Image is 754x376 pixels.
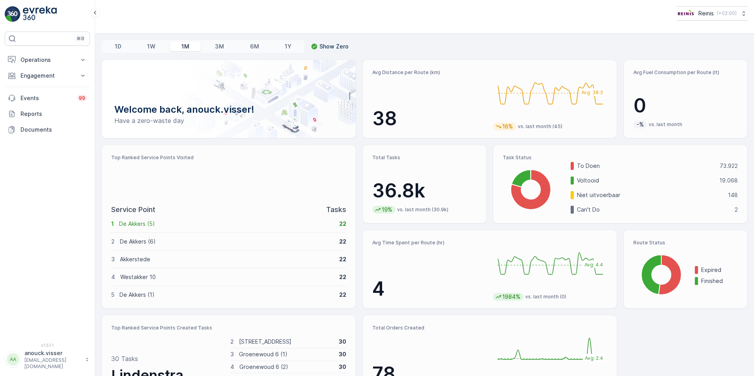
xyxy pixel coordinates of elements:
[677,6,748,20] button: Reinis(+02:00)
[326,204,346,215] p: Tasks
[339,220,346,228] p: 22
[633,94,738,117] p: 0
[77,35,84,42] p: ⌘B
[5,122,90,138] a: Documents
[5,52,90,68] button: Operations
[181,43,189,50] p: 1M
[115,43,121,50] p: 1D
[319,43,349,50] p: Show Zero
[111,354,138,363] p: 30 Tasks
[633,240,738,246] p: Route Status
[339,363,346,371] p: 30
[119,291,334,299] p: De Akkers (1)
[728,191,738,199] p: 148
[701,277,738,285] p: Finished
[502,293,521,301] p: 1984%
[230,338,234,346] p: 2
[735,206,738,214] p: 2
[649,121,682,128] p: vs. last month
[5,6,21,22] img: logo
[5,106,90,122] a: Reports
[719,177,738,184] p: 19.068
[21,72,74,80] p: Engagement
[5,349,90,370] button: AAanouck.visser[EMAIL_ADDRESS][DOMAIN_NAME]
[239,338,334,346] p: [STREET_ADDRESS]
[119,220,334,228] p: De Akkers (5)
[21,126,87,134] p: Documents
[285,43,291,50] p: 1Y
[339,350,346,358] p: 30
[111,255,115,263] p: 3
[518,123,562,130] p: vs. last month (45)
[5,343,90,348] span: v 1.51.1
[339,255,346,263] p: 22
[372,179,477,203] p: 36.8k
[381,206,393,214] p: 19%
[372,240,487,246] p: Avg Time Spent per Route (hr)
[114,116,343,125] p: Have a zero-waste day
[720,162,738,170] p: 73.922
[239,363,334,371] p: Groenewoud 6 (2)
[120,273,334,281] p: Westakker 10
[372,69,487,76] p: Avg Distance per Route (km)
[79,95,85,101] p: 99
[339,338,346,346] p: 30
[397,207,448,213] p: vs. last month (30.9k)
[372,277,487,301] p: 4
[372,107,487,130] p: 38
[111,238,115,246] p: 2
[339,291,346,299] p: 22
[5,90,90,106] a: Events99
[677,9,695,18] img: Reinis-Logo-Vrijstaand_Tekengebied-1-copy2_aBO4n7j.png
[250,43,259,50] p: 6M
[339,273,346,281] p: 22
[114,103,343,116] p: Welcome back, anouck.visser!
[230,363,234,371] p: 4
[525,294,566,300] p: vs. last month (0)
[120,255,334,263] p: Akkerstede
[502,123,514,130] p: 16%
[111,204,155,215] p: Service Point
[7,353,19,366] div: AA
[239,350,334,358] p: Groenewoud 6 (1)
[21,94,73,102] p: Events
[21,110,87,118] p: Reports
[717,10,737,17] p: ( +02:00 )
[24,349,81,357] p: anouck.visser
[24,357,81,370] p: [EMAIL_ADDRESS][DOMAIN_NAME]
[23,6,57,22] img: logo_light-DOdMpM7g.png
[21,56,74,64] p: Operations
[111,273,115,281] p: 4
[372,325,487,331] p: Total Orders Created
[120,238,334,246] p: De Akkers (6)
[111,291,114,299] p: 5
[372,154,477,161] p: Total Tasks
[636,121,645,128] p: -%
[633,69,738,76] p: Avg Fuel Consumption per Route (lt)
[230,350,234,358] p: 3
[577,177,714,184] p: Voltooid
[147,43,155,50] p: 1W
[577,162,715,170] p: To Doen
[503,154,738,161] p: Task Status
[111,154,346,161] p: Top Ranked Service Points Visited
[111,325,346,331] p: Top Ranked Service Points Created Tasks
[698,9,714,17] p: Reinis
[111,220,114,228] p: 1
[339,238,346,246] p: 22
[5,68,90,84] button: Engagement
[577,191,723,199] p: Niet uitvoerbaar
[215,43,224,50] p: 3M
[577,206,730,214] p: Can't Do
[701,266,738,274] p: Expired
